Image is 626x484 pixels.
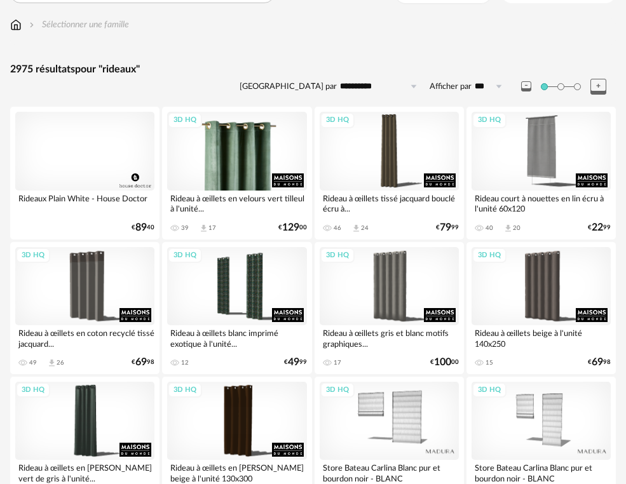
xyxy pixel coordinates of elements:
span: 69 [592,358,603,366]
div: € 40 [132,224,154,232]
a: 3D HQ Rideau à œillets tissé jacquard bouclé écru à... 46 Download icon 24 €7999 [315,107,464,239]
span: pour "rideaux" [75,64,140,74]
div: 3D HQ [320,248,355,264]
span: 79 [440,224,451,232]
img: svg+xml;base64,PHN2ZyB3aWR0aD0iMTYiIGhlaWdodD0iMTciIHZpZXdCb3g9IjAgMCAxNiAxNyIgZmlsbD0ibm9uZSIgeG... [10,18,22,31]
div: 3D HQ [168,248,202,264]
span: Download icon [199,224,208,233]
div: 40 [486,224,493,232]
span: 69 [135,358,147,366]
span: 129 [282,224,299,232]
div: 15 [486,359,493,366]
div: 39 [181,224,189,232]
div: € 99 [588,224,611,232]
div: Rideau à œillets tissé jacquard bouclé écru à... [320,191,459,216]
label: Afficher par [430,81,472,92]
span: 89 [135,224,147,232]
div: 3D HQ [320,112,355,128]
div: 46 [334,224,341,232]
label: [GEOGRAPHIC_DATA] par [240,81,337,92]
div: 3D HQ [16,248,50,264]
div: 3D HQ [168,112,202,128]
span: 22 [592,224,603,232]
div: 3D HQ [472,112,507,128]
div: 49 [29,359,37,366]
div: 3D HQ [472,382,507,398]
img: svg+xml;base64,PHN2ZyB3aWR0aD0iMTYiIGhlaWdodD0iMTYiIHZpZXdCb3g9IjAgMCAxNiAxNiIgZmlsbD0ibm9uZSIgeG... [27,18,37,31]
div: 17 [208,224,216,232]
div: Rideaux Plain White - House Doctor [15,191,154,216]
div: Rideau à œillets en coton recyclé tissé jacquard... [15,325,154,351]
div: Sélectionner une famille [27,18,129,31]
span: 100 [434,358,451,366]
div: 2975 résultats [10,63,616,76]
a: 3D HQ Rideau à œillets gris et blanc motifs graphiques... 17 €10000 [315,242,464,374]
div: € 99 [436,224,459,232]
div: 26 [57,359,64,366]
a: 3D HQ Rideau à œillets blanc imprimé exotique à l'unité... 12 €4999 [162,242,311,374]
div: 24 [361,224,369,232]
div: Rideau à œillets blanc imprimé exotique à l'unité... [167,325,306,351]
div: 12 [181,359,189,366]
div: € 00 [430,358,459,366]
div: € 98 [132,358,154,366]
span: Download icon [47,358,57,368]
div: 20 [513,224,521,232]
a: Rideaux Plain White - House Doctor €8940 [10,107,160,239]
div: 17 [334,359,341,366]
div: 3D HQ [16,382,50,398]
div: Rideau court à nouettes en lin écru à l'unité 60x120 [472,191,611,216]
div: 3D HQ [320,382,355,398]
div: Rideau à œillets en velours vert tilleul à l'unité... [167,191,306,216]
a: 3D HQ Rideau à œillets en velours vert tilleul à l'unité... 39 Download icon 17 €12900 [162,107,311,239]
div: € 98 [588,358,611,366]
div: 3D HQ [472,248,507,264]
span: Download icon [503,224,513,233]
a: 3D HQ Rideau court à nouettes en lin écru à l'unité 60x120 40 Download icon 20 €2299 [466,107,616,239]
a: 3D HQ Rideau à œillets beige à l'unité 140x250 15 €6998 [466,242,616,374]
div: € 00 [278,224,307,232]
div: € 99 [284,358,307,366]
a: 3D HQ Rideau à œillets en coton recyclé tissé jacquard... 49 Download icon 26 €6998 [10,242,160,374]
span: 49 [288,358,299,366]
div: Rideau à œillets beige à l'unité 140x250 [472,325,611,351]
div: 3D HQ [168,382,202,398]
div: Rideau à œillets gris et blanc motifs graphiques... [320,325,459,351]
span: Download icon [351,224,361,233]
